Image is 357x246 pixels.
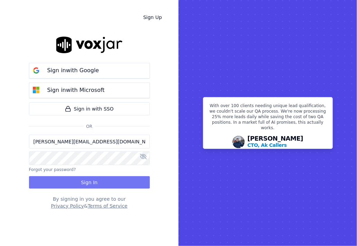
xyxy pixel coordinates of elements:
img: google Sign in button [29,64,43,77]
img: Avatar [232,136,245,148]
img: microsoft Sign in button [29,83,43,97]
p: Sign in with Google [47,66,99,75]
div: [PERSON_NAME] [248,135,303,149]
button: Privacy Policy [51,202,84,209]
div: By signing in you agree to our & [29,196,150,209]
p: CTO, Ak Callers [248,142,287,149]
button: Terms of Service [88,202,127,209]
p: With over 100 clients needing unique lead qualification, we couldn't scale our QA process. We're ... [208,103,328,133]
button: Forgot your password? [29,167,76,172]
button: Sign inwith Microsoft [29,83,150,98]
a: Sign Up [138,11,167,23]
img: logo [56,37,123,53]
input: Email [29,135,150,149]
p: Sign in with Microsoft [47,86,105,94]
button: Sign inwith Google [29,63,150,78]
span: Or [84,124,95,129]
a: Sign in with SSO [29,102,150,115]
button: Sign In [29,176,150,189]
